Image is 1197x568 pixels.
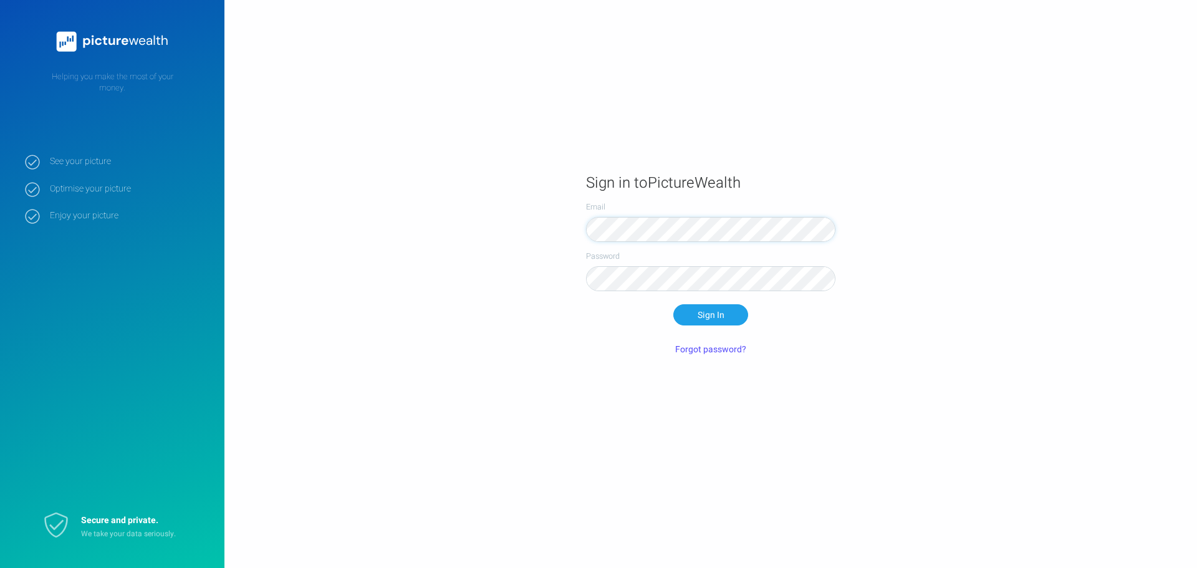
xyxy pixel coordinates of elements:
[673,304,748,325] button: Sign In
[586,173,835,193] h1: Sign in to PictureWealth
[50,156,206,167] strong: See your picture
[50,25,175,59] img: PictureWealth
[50,183,206,195] strong: Optimise your picture
[25,71,199,94] p: Helping you make the most of your money.
[81,529,193,539] p: We take your data seriously.
[586,251,835,262] label: Password
[81,514,158,527] strong: Secure and private.
[50,210,206,221] strong: Enjoy your picture
[668,339,754,360] button: Forgot password?
[586,201,835,213] label: Email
